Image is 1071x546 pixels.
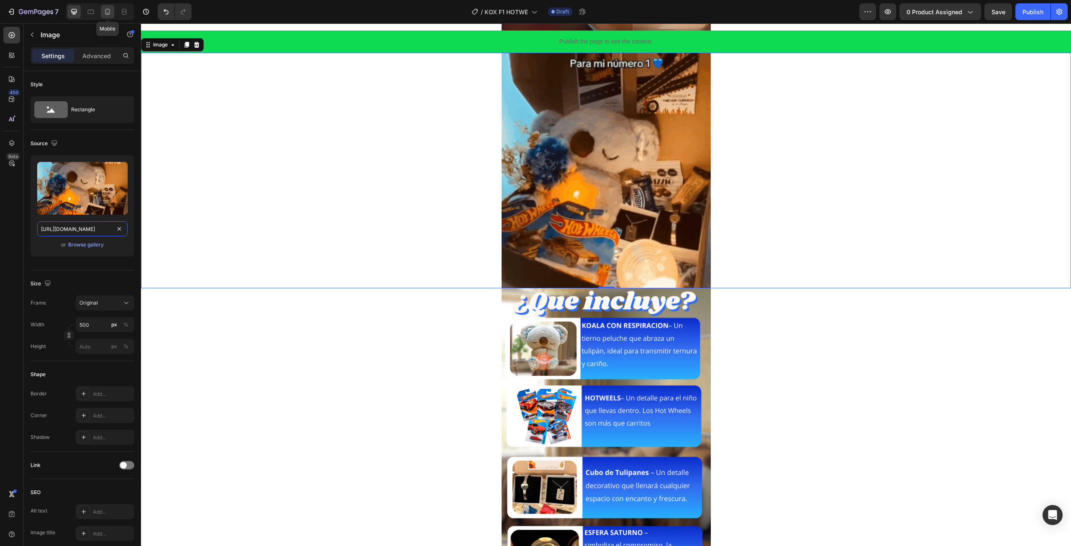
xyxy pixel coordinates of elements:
[556,8,569,15] span: Draft
[158,3,192,20] div: Undo/Redo
[68,241,104,249] button: Browse gallery
[123,343,128,350] div: %
[79,299,98,307] span: Original
[31,390,47,397] div: Border
[93,434,132,441] div: Add...
[31,278,53,290] div: Size
[76,295,134,310] button: Original
[31,507,47,515] div: Alt text
[55,7,59,17] p: 7
[31,299,46,307] label: Frame
[31,433,50,441] div: Shadow
[31,461,41,469] div: Link
[109,320,119,330] button: %
[31,81,43,88] div: Style
[31,371,46,378] div: Shape
[1022,8,1043,16] div: Publish
[907,8,962,16] span: 0 product assigned
[10,18,28,25] div: Image
[82,51,111,60] p: Advanced
[31,343,46,350] label: Height
[6,153,20,160] div: Beta
[984,3,1012,20] button: Save
[31,489,41,496] div: SEO
[1015,3,1051,20] button: Publish
[121,341,131,351] button: px
[992,8,1005,15] span: Save
[61,240,66,250] span: or
[37,162,128,215] img: preview-image
[123,321,128,328] div: %
[93,508,132,516] div: Add...
[8,89,20,96] div: 450
[121,320,131,330] button: px
[41,51,65,60] p: Settings
[31,529,55,536] div: Image title
[111,343,117,350] div: px
[361,29,570,265] img: giphy.gif
[31,138,59,149] div: Source
[484,8,528,16] span: KOX F1 HOTWE
[68,241,104,249] div: Browse gallery
[76,317,134,332] input: px%
[1043,505,1063,525] div: Open Intercom Messenger
[109,341,119,351] button: %
[111,321,117,328] div: px
[141,23,1071,546] iframe: Design area
[481,8,483,16] span: /
[93,530,132,538] div: Add...
[93,390,132,398] div: Add...
[3,3,62,20] button: 7
[76,339,134,354] input: px%
[93,412,132,420] div: Add...
[41,30,112,40] p: Image
[899,3,981,20] button: 0 product assigned
[31,412,47,419] div: Corner
[31,321,44,328] label: Width
[71,100,122,119] div: Rectangle
[37,221,128,236] input: https://example.com/image.jpg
